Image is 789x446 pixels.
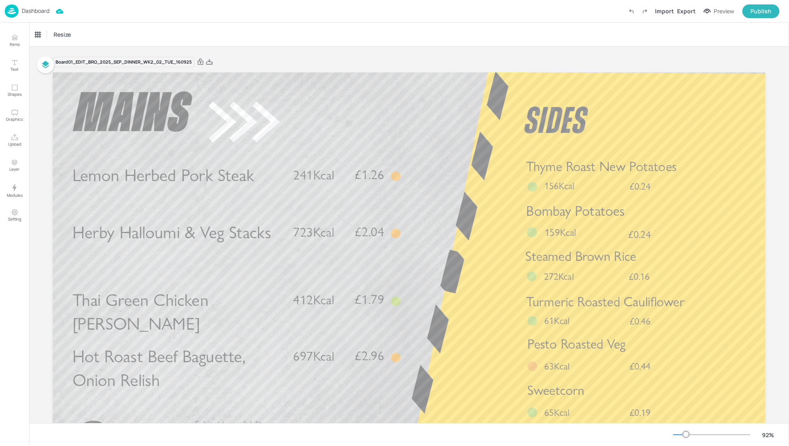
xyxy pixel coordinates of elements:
[72,222,271,243] span: Herby Halloumi & Veg Stacks
[544,180,574,192] span: 156Kcal
[624,4,638,18] label: Undo (Ctrl + Z)
[677,7,696,15] div: Export
[527,336,626,352] span: Pesto Roasted Veg
[22,8,50,14] p: Dashboard
[293,349,334,364] span: 697Kcal
[544,360,570,372] span: 63Kcal
[655,7,674,15] div: Import
[72,290,209,334] span: Thai Green Chicken [PERSON_NAME]
[53,57,194,68] div: Board 01_EDIT_BRO_2025_SEP_DINNER_WK2_02_TUE_160925
[544,315,570,327] span: 61Kcal
[355,350,384,363] span: £2.96
[72,346,246,391] span: Hot Roast Beef Baguette, Onion Relish
[525,248,636,264] span: Steamed Brown Rice
[5,4,19,18] img: logo-86c26b7e.jpg
[630,182,651,191] span: £0.24
[355,293,384,306] span: £1.79
[544,406,570,418] span: 65Kcal
[545,226,576,238] span: 159Kcal
[629,272,650,281] span: £0.16
[293,292,334,308] span: 412Kcal
[526,159,677,175] span: Thyme Roast New Potatoes
[355,225,384,238] span: £2.04
[526,293,684,310] span: Turmeric Roasted Cauliflower
[699,5,739,17] button: Preview
[293,224,334,240] span: 723Kcal
[52,30,72,39] span: Resize
[527,382,585,399] span: Sweetcorn
[355,168,384,181] span: £1.26
[758,431,778,439] div: 92 %
[630,408,651,417] span: £0.19
[714,7,734,16] div: Preview
[544,270,574,283] span: 272Kcal
[293,167,334,183] span: 241Kcal
[742,4,779,18] button: Publish
[630,316,651,326] span: £0.46
[526,203,625,220] span: Bombay Potatoes
[638,4,652,18] label: Redo (Ctrl + Y)
[750,7,771,16] div: Publish
[630,361,651,371] span: £0.44
[628,229,651,239] span: £0.24
[72,165,254,186] span: Lemon Herbed Pork Steak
